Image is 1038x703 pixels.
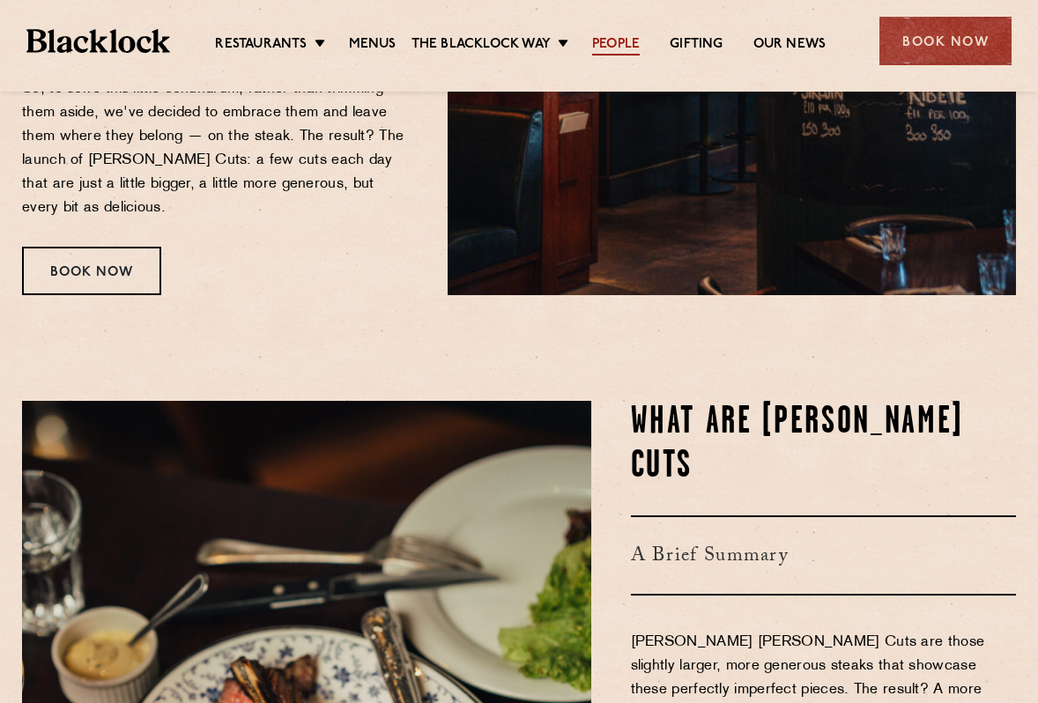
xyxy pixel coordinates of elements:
h2: What Are [PERSON_NAME] Cuts [631,401,1017,489]
a: People [592,36,640,55]
img: BL_Textured_Logo-footer-cropped.svg [26,29,170,54]
div: Book Now [22,247,161,295]
h3: A Brief Summary [631,515,1017,596]
a: Our News [753,36,827,55]
a: Gifting [670,36,723,55]
a: Menus [349,36,397,55]
a: Restaurants [215,36,307,55]
div: Book Now [879,17,1012,65]
a: The Blacklock Way [411,36,551,55]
